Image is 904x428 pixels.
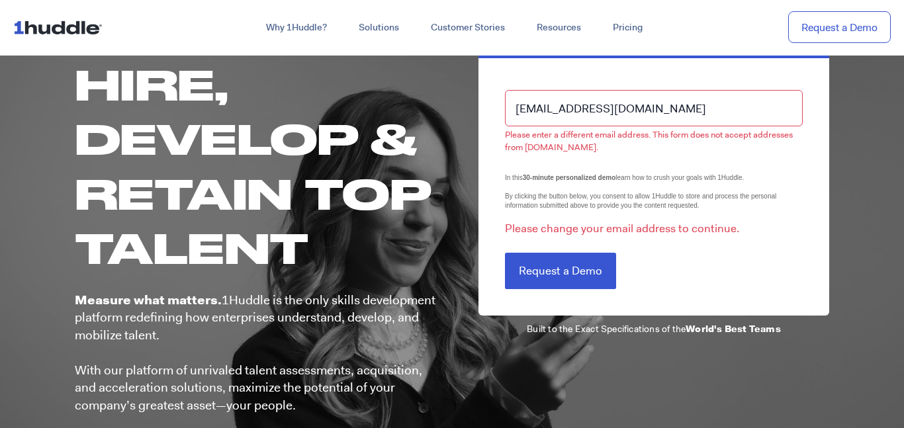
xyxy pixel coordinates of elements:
[523,174,616,181] strong: 30-minute personalized demo
[75,57,439,275] h1: Hire, Develop & Retain Top Talent
[13,15,108,40] img: ...
[505,221,739,237] label: Please change your email address to continue.
[505,90,803,126] input: Business Email*
[505,129,803,153] label: Please enter a different email address. This form does not accept addresses from [DOMAIN_NAME].
[686,323,781,335] b: World's Best Teams
[521,16,597,40] a: Resources
[343,16,415,40] a: Solutions
[415,16,521,40] a: Customer Stories
[505,253,616,289] input: Request a Demo
[478,322,829,335] p: Built to the Exact Specifications of the
[505,174,776,209] span: In this learn how to crush your goals with 1Huddle. By clicking the button below, you consent to ...
[75,292,439,415] p: 1Huddle is the only skills development platform redefining how enterprises understand, develop, a...
[75,292,222,308] b: Measure what matters.
[788,11,891,44] a: Request a Demo
[250,16,343,40] a: Why 1Huddle?
[597,16,658,40] a: Pricing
